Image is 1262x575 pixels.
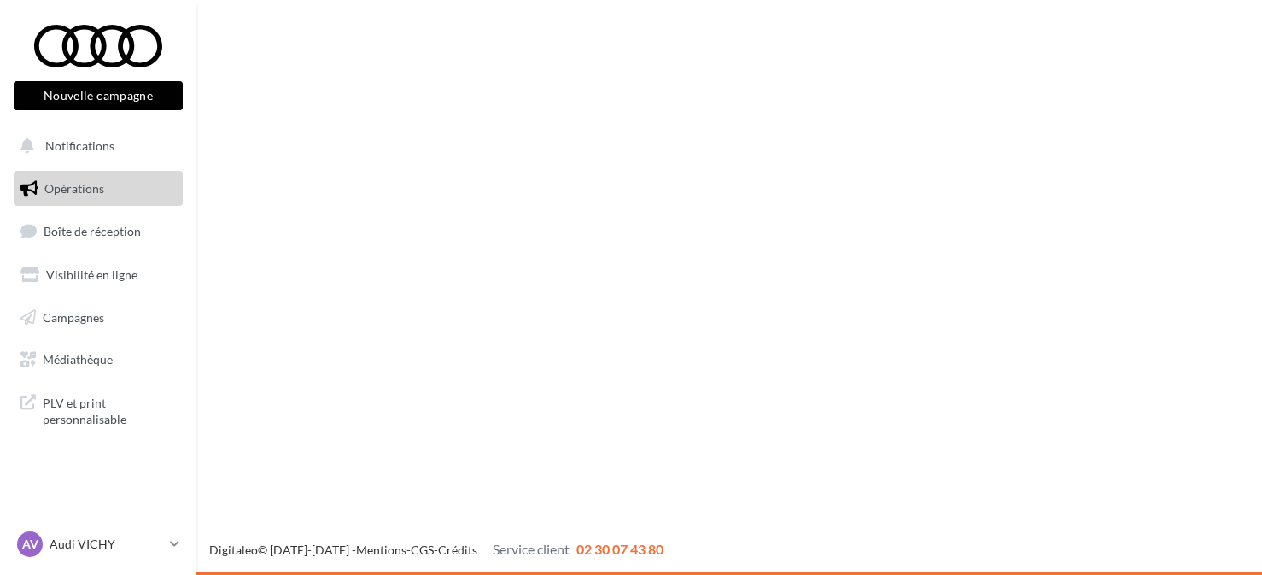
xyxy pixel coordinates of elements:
[209,543,258,557] a: Digitaleo
[10,171,186,207] a: Opérations
[10,128,179,164] button: Notifications
[50,536,163,553] p: Audi VICHY
[45,138,114,153] span: Notifications
[44,224,141,238] span: Boîte de réception
[356,543,406,557] a: Mentions
[493,541,570,557] span: Service client
[43,309,104,324] span: Campagnes
[46,267,137,282] span: Visibilité en ligne
[438,543,477,557] a: Crédits
[43,391,176,428] span: PLV et print personnalisable
[14,528,183,560] a: AV Audi VICHY
[22,536,38,553] span: AV
[10,213,186,249] a: Boîte de réception
[10,342,186,378] a: Médiathèque
[10,300,186,336] a: Campagnes
[411,543,434,557] a: CGS
[209,543,663,557] span: © [DATE]-[DATE] - - -
[44,181,104,196] span: Opérations
[576,541,663,557] span: 02 30 07 43 80
[43,352,113,367] span: Médiathèque
[14,81,183,110] button: Nouvelle campagne
[10,384,186,435] a: PLV et print personnalisable
[10,257,186,293] a: Visibilité en ligne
